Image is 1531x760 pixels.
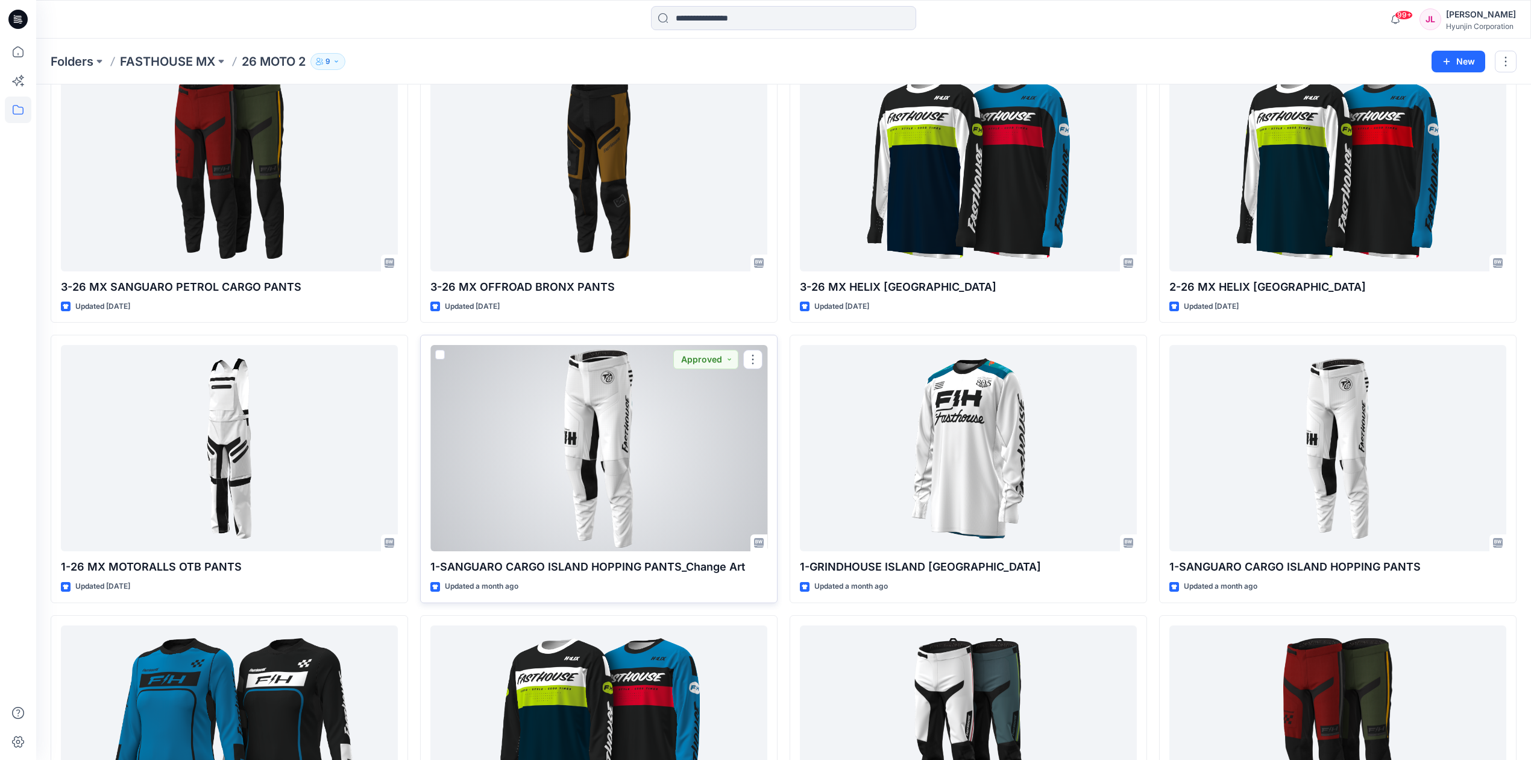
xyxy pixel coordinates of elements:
p: Updated [DATE] [75,300,130,313]
p: 1-26 MX MOTORALLS OTB PANTS [61,559,398,575]
button: New [1432,51,1485,72]
a: 1-SANGUARO CARGO ISLAND HOPPING PANTS [1169,345,1506,551]
p: 2-26 MX HELIX [GEOGRAPHIC_DATA] [1169,279,1506,296]
p: Updated a month ago [1184,580,1257,593]
p: 1-SANGUARO CARGO ISLAND HOPPING PANTS [1169,559,1506,575]
div: [PERSON_NAME] [1446,7,1516,22]
a: 3-26 MX SANGUARO PETROL CARGO PANTS [61,65,398,271]
p: 3-26 MX SANGUARO PETROL CARGO PANTS [61,279,398,296]
div: Hyunjin Corporation [1446,22,1516,31]
p: 3-26 MX OFFROAD BRONX PANTS [430,279,767,296]
button: 9 [310,53,345,70]
p: 26 MOTO 2 [242,53,306,70]
p: 1-SANGUARO CARGO ISLAND HOPPING PANTS_Change Art [430,559,767,575]
p: Updated [DATE] [1184,300,1239,313]
p: Updated a month ago [814,580,888,593]
p: 9 [325,55,330,68]
a: 3-26 MX OFFROAD BRONX PANTS [430,65,767,271]
a: 1-SANGUARO CARGO ISLAND HOPPING PANTS_Change Art [430,345,767,551]
a: 1-26 MX MOTORALLS OTB PANTS [61,345,398,551]
p: Updated [DATE] [445,300,500,313]
a: FASTHOUSE MX [120,53,215,70]
p: Updated [DATE] [814,300,869,313]
span: 99+ [1395,10,1413,20]
a: 1-GRINDHOUSE ISLAND HOPPING JERSEY [800,345,1137,551]
a: 3-26 MX HELIX DAYTONA JERSEY [800,65,1137,271]
p: Updated a month ago [445,580,518,593]
div: JL [1419,8,1441,30]
a: Folders [51,53,93,70]
a: 2-26 MX HELIX DAYTONA JERSEY [1169,65,1506,271]
p: Updated [DATE] [75,580,130,593]
p: 3-26 MX HELIX [GEOGRAPHIC_DATA] [800,279,1137,296]
p: 1-GRINDHOUSE ISLAND [GEOGRAPHIC_DATA] [800,559,1137,575]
